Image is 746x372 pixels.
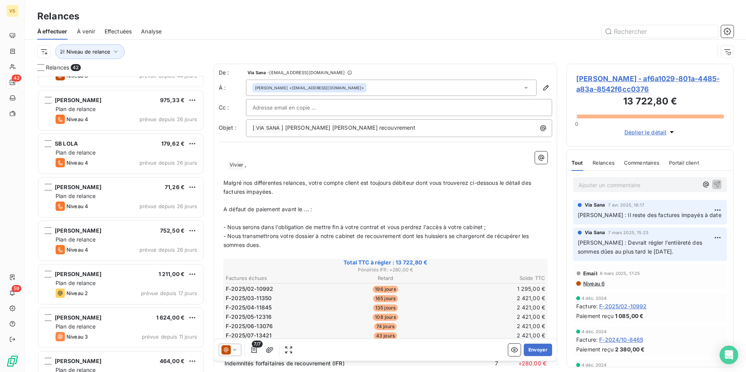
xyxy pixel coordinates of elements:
span: 42 [12,75,21,82]
span: 1 085,00 € [615,312,644,320]
span: Portail client [669,160,699,166]
button: Déplier le détail [622,128,678,137]
span: 4 déc. 2024 [582,296,607,301]
span: A défaut de paiement avant le ... : [223,206,312,212]
th: Retard [332,274,438,282]
span: [PERSON_NAME] [55,184,101,190]
span: prévue depuis 17 jours [141,290,197,296]
span: Plan de relance [56,149,96,156]
span: Vivier [228,161,244,170]
span: Niveau 4 [66,203,88,209]
td: 2 421,00 € [439,322,546,330]
td: 2 421,00 € [439,331,546,340]
span: [PERSON_NAME] [55,271,101,277]
span: [PERSON_NAME] - af6a1029-801a-4485-a83a-8542f6cc0376 [576,73,724,94]
span: prévue depuis 26 jours [139,247,197,253]
span: Analyse [141,28,162,35]
span: 7/7 [252,341,263,348]
th: Solde TTC [439,274,546,282]
span: Relances [46,64,69,71]
span: Déplier le détail [624,128,667,136]
span: 74 jours [374,323,397,330]
span: F-2025/03-11350 [226,294,272,302]
span: 752,50 € [160,227,185,234]
span: Niveau 6 [582,280,605,287]
span: Via Sana [585,202,605,209]
span: VIA SANA [255,124,281,133]
span: Paiement reçu [576,312,614,320]
img: Logo LeanPay [6,355,19,367]
span: - Nous transmettrons votre dossier à notre cabinet de recouvrement dont les huissiers se chargero... [223,233,531,248]
span: F-2025/02-10992 [226,285,273,293]
span: , [245,161,246,168]
span: Via Sana [248,70,266,75]
th: Factures échues [225,274,331,282]
span: Plan de relance [56,280,96,286]
span: Plan de relance [56,193,96,199]
span: Via Sana [585,229,605,236]
span: [PERSON_NAME] : Il reste des factures impayés à date [578,212,722,218]
span: 0 [575,121,578,127]
span: 6 mars 2025, 17:25 [600,271,640,276]
span: 1 624,00 € [156,314,185,321]
span: [ [253,124,254,131]
span: Pénalités IFR : + 280,00 € [225,266,546,273]
span: Plan de relance [56,236,96,243]
span: Effectuées [105,28,132,35]
span: 71,26 € [165,184,185,190]
input: Adresse email en copie ... [253,102,336,113]
span: Email [583,270,598,276]
span: Commentaires [624,160,660,166]
span: Total TTC à régler : 13 722,80 € [225,259,546,266]
span: Niveau 2 [66,290,88,296]
td: 2 421,00 € [439,303,546,312]
span: 975,33 € [160,97,185,103]
span: [PERSON_NAME] : Devrait régler l'entièreté des sommes dûes au plus tard le [DATE]. [578,239,704,255]
span: Niveau de relance [66,49,110,55]
span: 43 jours [374,332,397,339]
span: 4 déc. 2024 [582,363,607,367]
span: - Nous serons dans l'obligation de mettre fin à votre contrat et vous perdrez l'accès à votre cab... [223,224,486,230]
span: Niveau 4 [66,247,88,253]
span: SB LOLA [55,140,78,147]
span: Malgré nos différentes relances, votre compte client est toujours débiteur dont vous trouverez ci... [223,179,533,195]
label: À : [219,84,246,92]
span: À venir [77,28,95,35]
span: prévue depuis 26 jours [139,160,197,166]
td: 2 421,00 € [439,313,546,321]
span: [PERSON_NAME] [55,97,101,103]
span: F-2024/10-8465 [599,335,643,344]
button: Envoyer [524,344,552,356]
span: Plan de relance [56,323,96,330]
span: F-2025/07-13421 [226,332,272,339]
p: Indemnités forfaitaires de recouvrement (IFR) [225,360,450,367]
span: 7 mars 2025, 15:23 [608,230,648,235]
span: Facture : [576,302,598,310]
button: Niveau de relance [55,44,125,59]
span: prévue depuis 26 jours [139,116,197,122]
span: Plan de relance [56,106,96,112]
span: F-2025/04-11845 [226,304,272,311]
span: Tout [572,160,583,166]
span: prévue depuis 11 jours [142,334,197,340]
span: [PERSON_NAME] [55,314,101,321]
h3: Relances [37,9,79,23]
span: F-2025/05-12316 [226,313,272,321]
span: À effectuer [37,28,68,35]
span: 196 jours [373,286,398,293]
label: Cc : [219,104,246,111]
span: 4 déc. 2024 [582,329,607,334]
div: <[EMAIL_ADDRESS][DOMAIN_NAME]> [255,85,364,90]
span: Paiement reçu [576,345,614,353]
span: 108 jours [373,314,398,321]
td: 2 421,00 € [439,294,546,302]
span: De : [219,69,246,76]
span: 135 jours [373,304,398,311]
h3: 13 722,80 € [576,94,724,110]
span: prévue depuis 26 jours [139,203,197,209]
input: Rechercher [601,25,718,38]
span: 42 [71,64,80,71]
span: F-2025/02-10992 [599,302,647,310]
span: Relances [593,160,615,166]
span: F-2025/06-13076 [226,322,273,330]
